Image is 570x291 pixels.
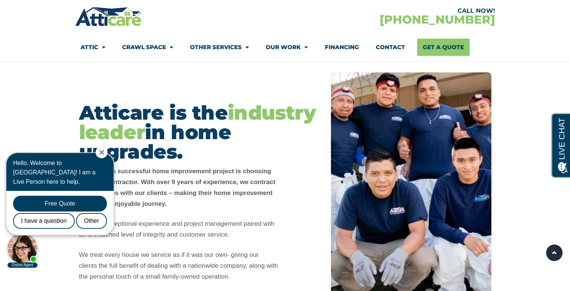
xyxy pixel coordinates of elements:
[81,39,105,56] a: Attic
[190,39,249,56] a: Other Services
[417,39,470,56] a: Get A Quote
[122,39,173,56] a: Crawl Space
[266,39,308,56] a: Our Work
[325,39,359,56] a: Financing
[81,39,489,56] nav: Menu
[79,250,278,282] p: We treat every house we service as if it was our own- giving our clients the full benefit of deal...
[79,219,278,240] p: We offer exceptional experience and project management paired with an unmatched level of integrit...
[79,103,316,162] h2: Atticare is the in home upgrades.
[4,145,124,268] iframe: Chat Invitation
[376,39,405,56] a: Contact
[79,168,275,207] strong: The key to a successful home improvement project is choosing the right contractor. With over 9 ye...
[18,6,60,15] span: Opens a chat window
[285,8,495,14] div: CALL NOW!
[79,101,316,144] span: industry leader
